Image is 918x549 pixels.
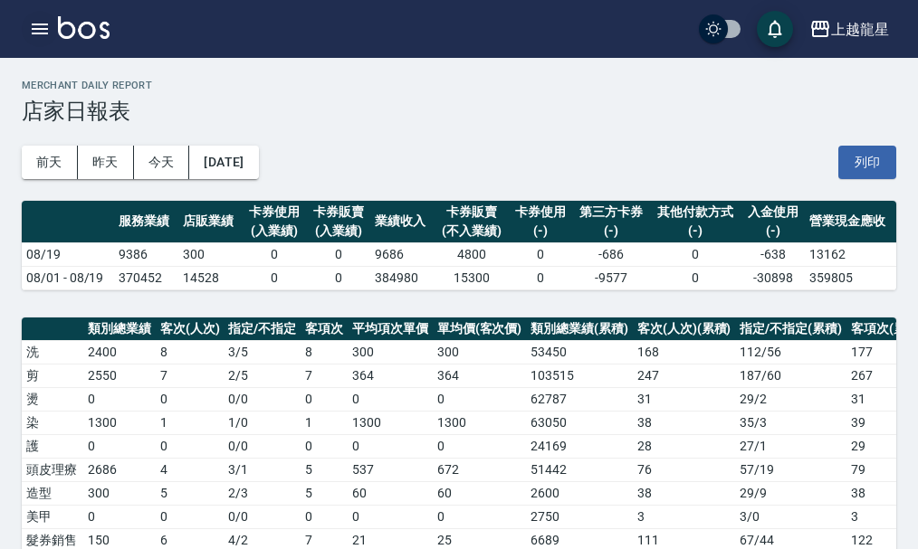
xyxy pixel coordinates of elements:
div: (-) [746,222,801,241]
div: 卡券販賣 [311,203,367,222]
div: 卡券使用 [512,203,568,222]
button: 上越龍星 [802,11,896,48]
td: 300 [83,481,156,505]
td: 27 / 1 [735,434,846,458]
div: 卡券販賣 [439,203,503,222]
td: 370452 [114,266,178,289]
td: 112 / 56 [735,340,846,364]
td: 51442 [526,458,633,481]
th: 客項次 [301,317,348,341]
td: 8 [156,340,225,364]
th: 客次(人次) [156,317,225,341]
td: 300 [433,340,527,364]
td: 168 [633,340,736,364]
td: 0 [650,266,741,289]
td: 0 [348,387,433,411]
td: 247 [633,364,736,387]
td: 187 / 60 [735,364,846,387]
td: 造型 [22,481,83,505]
td: 359805 [805,266,896,289]
td: 1 [301,411,348,434]
td: 364 [348,364,433,387]
td: -638 [741,242,806,266]
td: 3 / 1 [224,458,301,481]
td: 300 [178,242,243,266]
div: (入業績) [247,222,302,241]
td: 0 [301,505,348,528]
td: 537 [348,458,433,481]
td: 0 [508,266,572,289]
td: 0 [301,387,348,411]
td: -9577 [572,266,650,289]
td: 31 [633,387,736,411]
div: (-) [655,222,737,241]
div: (不入業績) [439,222,503,241]
div: 其他付款方式 [655,203,737,222]
td: 62787 [526,387,633,411]
td: 0 [433,505,527,528]
button: 昨天 [78,146,134,179]
div: (-) [512,222,568,241]
div: 入金使用 [746,203,801,222]
td: 38 [633,481,736,505]
td: 1 / 0 [224,411,301,434]
td: 60 [348,481,433,505]
td: 1300 [433,411,527,434]
th: 客次(人次)(累積) [633,317,736,341]
td: 燙 [22,387,83,411]
td: 0 [307,266,371,289]
td: 0 [243,266,307,289]
div: 上越龍星 [831,18,889,41]
td: 0 [301,434,348,458]
td: 4 [156,458,225,481]
td: 364 [433,364,527,387]
h2: Merchant Daily Report [22,80,896,91]
td: 0 [156,505,225,528]
td: 2750 [526,505,633,528]
th: 類別總業績 [83,317,156,341]
td: 384980 [370,266,435,289]
td: 8 [301,340,348,364]
th: 店販業績 [178,201,243,243]
td: 染 [22,411,83,434]
td: 護 [22,434,83,458]
td: 0 [508,242,572,266]
div: (-) [577,222,645,241]
td: 57 / 19 [735,458,846,481]
td: 0 [83,387,156,411]
td: 24169 [526,434,633,458]
td: 頭皮理療 [22,458,83,481]
td: 0 [348,434,433,458]
td: 3 [633,505,736,528]
td: 0 [433,387,527,411]
td: 5 [156,481,225,505]
td: 2686 [83,458,156,481]
th: 類別總業績(累積) [526,317,633,341]
img: Logo [58,16,110,39]
td: 08/19 [22,242,114,266]
td: 9386 [114,242,178,266]
td: 2600 [526,481,633,505]
td: 0 / 0 [224,387,301,411]
td: 5 [301,481,348,505]
td: 0 [307,242,371,266]
td: 1300 [83,411,156,434]
td: 29 / 9 [735,481,846,505]
td: 1 [156,411,225,434]
td: 0 [156,387,225,411]
td: 2400 [83,340,156,364]
th: 營業現金應收 [805,201,896,243]
td: 28 [633,434,736,458]
td: -686 [572,242,650,266]
td: 14528 [178,266,243,289]
th: 業績收入 [370,201,435,243]
h3: 店家日報表 [22,99,896,124]
td: 35 / 3 [735,411,846,434]
td: 3 / 5 [224,340,301,364]
td: 2 / 5 [224,364,301,387]
td: 5 [301,458,348,481]
td: 0 [83,434,156,458]
td: 7 [301,364,348,387]
td: 7 [156,364,225,387]
td: -30898 [741,266,806,289]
